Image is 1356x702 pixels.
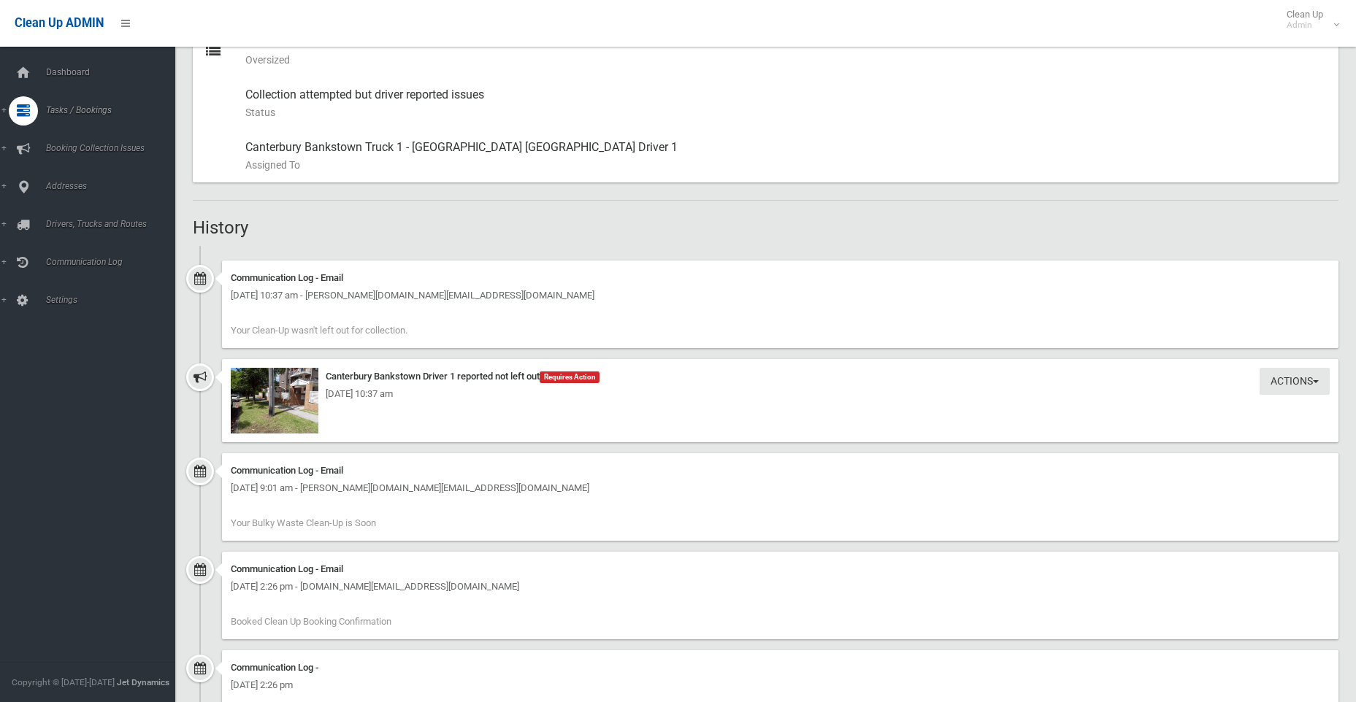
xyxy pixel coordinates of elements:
span: Your Bulky Waste Clean-Up is Soon [231,517,376,528]
div: [DATE] 2:26 pm [231,676,1330,694]
div: Communication Log - Email [231,560,1330,578]
div: Canterbury Bankstown Driver 1 reported not left out [231,368,1330,385]
small: Oversized [245,51,1327,69]
div: Communication Log - [231,659,1330,676]
span: Settings [42,295,186,305]
span: Addresses [42,181,186,191]
button: Actions [1260,368,1330,395]
div: [DATE] 9:01 am - [PERSON_NAME][DOMAIN_NAME][EMAIL_ADDRESS][DOMAIN_NAME] [231,479,1330,497]
span: Drivers, Trucks and Routes [42,219,186,229]
small: Assigned To [245,156,1327,174]
span: Copyright © [DATE]-[DATE] [12,677,115,687]
span: Requires Action [540,371,600,383]
div: Communication Log - Email [231,462,1330,479]
span: Communication Log [42,257,186,267]
div: Communication Log - Email [231,269,1330,287]
span: Dashboard [42,67,186,77]
img: 2025-01-1310.36.337646626035971016008.jpg [231,368,318,433]
span: Your Clean-Up wasn't left out for collection. [231,325,407,336]
div: [DATE] 10:37 am [231,385,1330,403]
strong: Jet Dynamics [117,677,169,687]
div: Collection attempted but driver reported issues [245,77,1327,130]
span: Tasks / Bookings [42,105,186,115]
h2: History [193,218,1338,237]
span: Booked Clean Up Booking Confirmation [231,616,391,627]
small: Status [245,104,1327,121]
div: No [245,25,1327,77]
span: Clean Up [1279,9,1338,31]
span: Booking Collection Issues [42,143,186,153]
small: Admin [1287,20,1323,31]
div: Canterbury Bankstown Truck 1 - [GEOGRAPHIC_DATA] [GEOGRAPHIC_DATA] Driver 1 [245,130,1327,182]
div: [DATE] 10:37 am - [PERSON_NAME][DOMAIN_NAME][EMAIL_ADDRESS][DOMAIN_NAME] [231,287,1330,304]
span: Clean Up ADMIN [15,16,104,30]
div: [DATE] 2:26 pm - [DOMAIN_NAME][EMAIL_ADDRESS][DOMAIN_NAME] [231,578,1330,595]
